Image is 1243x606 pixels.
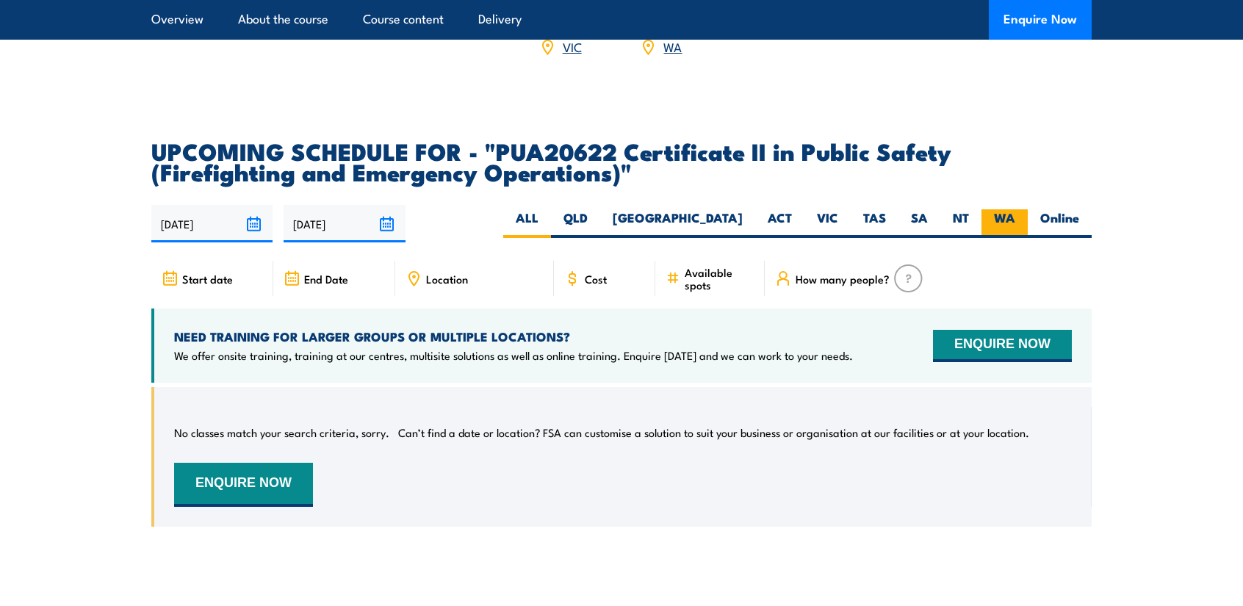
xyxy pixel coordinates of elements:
label: VIC [804,209,851,238]
label: NT [940,209,981,238]
a: VIC [563,37,582,55]
input: From date [151,205,273,242]
span: Available spots [685,266,754,291]
input: To date [284,205,405,242]
span: Location [426,273,468,285]
span: End Date [304,273,348,285]
button: ENQUIRE NOW [174,463,313,507]
p: Can’t find a date or location? FSA can customise a solution to suit your business or organisation... [398,425,1029,440]
label: TAS [851,209,898,238]
span: Cost [585,273,607,285]
label: [GEOGRAPHIC_DATA] [600,209,755,238]
p: No classes match your search criteria, sorry. [174,425,389,440]
label: SA [898,209,940,238]
p: We offer onsite training, training at our centres, multisite solutions as well as online training... [174,348,853,363]
a: WA [663,37,682,55]
label: QLD [551,209,600,238]
h4: NEED TRAINING FOR LARGER GROUPS OR MULTIPLE LOCATIONS? [174,328,853,345]
button: ENQUIRE NOW [933,330,1072,362]
label: Online [1028,209,1092,238]
span: How many people? [796,273,890,285]
label: ALL [503,209,551,238]
label: ACT [755,209,804,238]
label: WA [981,209,1028,238]
h2: UPCOMING SCHEDULE FOR - "PUA20622 Certificate II in Public Safety (Firefighting and Emergency Ope... [151,140,1092,181]
span: Start date [182,273,233,285]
